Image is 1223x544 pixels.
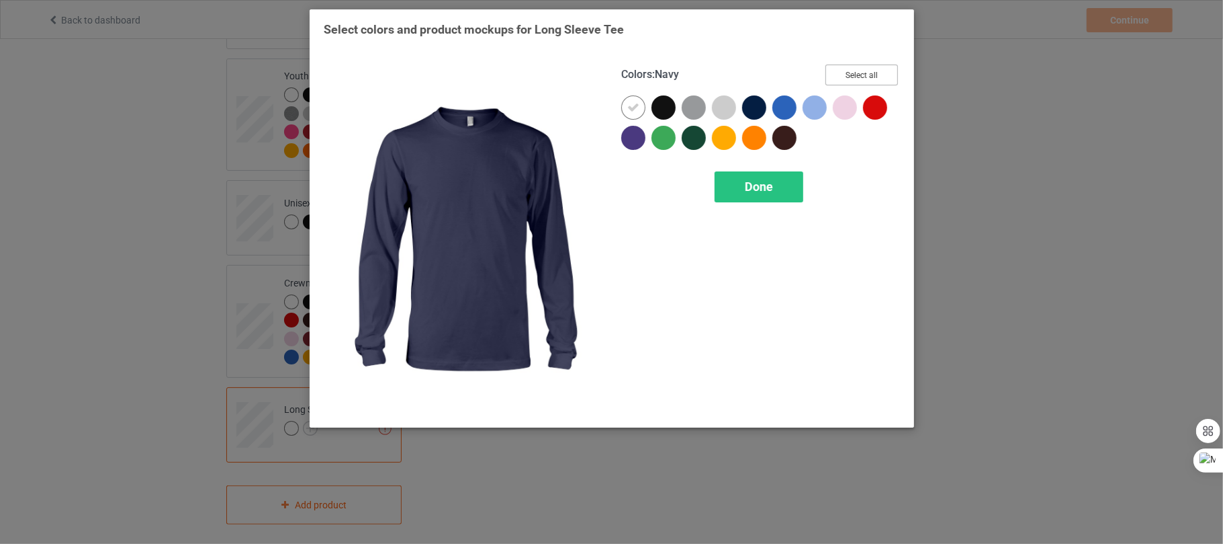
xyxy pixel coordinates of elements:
span: Done [745,180,773,194]
img: regular.jpg [324,65,602,414]
span: Select colors and product mockups for Long Sleeve Tee [324,22,624,36]
h4: : [621,68,679,82]
button: Select all [825,65,898,85]
span: Navy [655,68,679,81]
span: Colors [621,68,652,81]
